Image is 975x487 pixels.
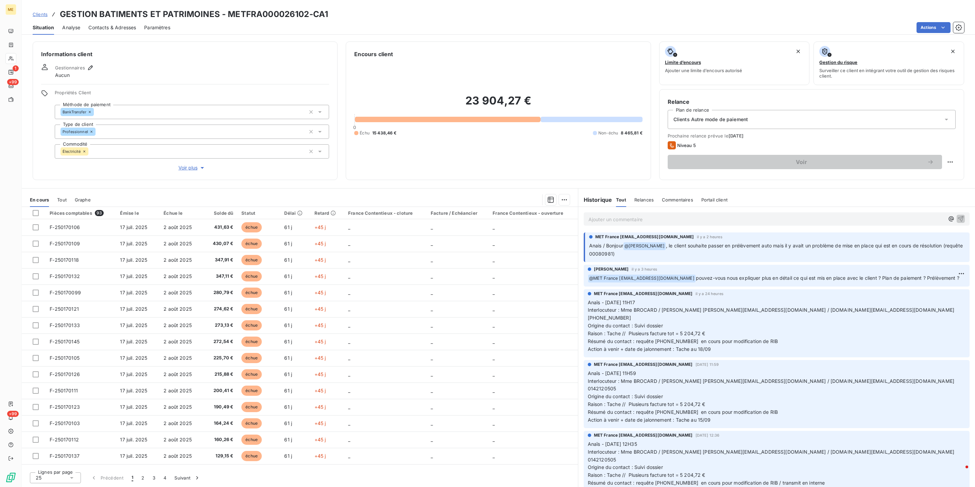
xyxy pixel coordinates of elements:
span: Aucun [55,72,70,79]
span: F-250170123 [50,404,80,410]
span: _ [431,453,433,459]
input: Ajouter une valeur [94,109,99,115]
span: Anaïs - [DATE] 11H59 [588,370,636,376]
span: 2 août 2025 [164,420,192,426]
span: 25 [36,474,41,481]
span: 129,15 € [205,453,233,459]
span: F-250170103 [50,420,80,426]
span: 17 juil. 2025 [120,420,147,426]
span: 2 août 2025 [164,355,192,361]
span: Relances [634,197,654,202]
span: Origine du contact : Suivi dossier [588,464,663,470]
span: Action à venir + date de jalonnement : Tache au 15/09 [588,417,711,423]
span: 160,26 € [205,436,233,443]
span: _ [348,290,350,295]
span: 61 j [284,241,292,246]
span: Ajouter une limite d’encours autorisé [665,68,742,73]
span: 347,11 € [205,273,233,280]
span: +45 j [314,290,326,295]
span: _ [348,339,350,344]
span: Clients [33,12,48,17]
span: pouvez-vous nous expliquer plus en détail ce qui est mis en place avec le client ? Plan de paieme... [696,275,959,281]
span: _ [348,322,350,328]
span: 2 août 2025 [164,371,192,377]
span: +45 j [314,437,326,442]
span: 17 juil. 2025 [120,371,147,377]
span: 61 j [284,224,292,230]
span: échue [241,222,262,232]
span: F-250170105 [50,355,80,361]
span: échue [241,418,262,428]
span: il y a 24 heures [696,292,723,296]
span: Graphe [75,197,91,202]
span: F-250170137 [50,453,80,459]
span: Résumé du contact : requête [PHONE_NUMBER] en cours pour modification de RIB [588,409,778,415]
span: F-250170132 [50,273,80,279]
span: 274,62 € [205,306,233,312]
span: 15 438,46 € [372,130,397,136]
span: , le client souhaite passer en prélèvement auto mais il y avait un problème de mise en place qui ... [589,243,964,257]
span: F-250170099 [50,290,81,295]
span: échue [241,320,262,330]
img: Logo LeanPay [5,472,16,483]
span: 17 juil. 2025 [120,273,147,279]
span: Situation [33,24,54,31]
span: 61 j [284,420,292,426]
span: 2 août 2025 [164,224,192,230]
span: _ [348,420,350,426]
h6: Encours client [354,50,393,58]
span: Tout [616,197,626,202]
h2: 23 904,27 € [354,94,642,114]
span: 2 août 2025 [164,273,192,279]
span: _ [493,339,495,344]
span: 17 juil. 2025 [120,224,147,230]
span: F-250170133 [50,322,80,328]
h6: Informations client [41,50,329,58]
div: Délai [284,210,306,216]
button: Actions [917,22,951,33]
span: +99 [7,79,19,85]
span: _ [493,290,495,295]
span: Gestionnaires [55,65,85,70]
span: 2 août 2025 [164,241,192,246]
span: _ [493,273,495,279]
span: échue [241,386,262,396]
iframe: Intercom live chat [952,464,968,480]
span: 17 juil. 2025 [120,290,147,295]
span: Portail client [701,197,728,202]
span: F-250170106 [50,224,80,230]
span: F-250170118 [50,257,79,263]
span: +45 j [314,322,326,328]
span: _ [493,257,495,263]
span: _ [348,388,350,393]
span: Clients Autre mode de paiement [673,116,748,123]
span: _ [348,241,350,246]
span: Anaïs - [DATE] 11H17 Interlocuteur : Mme BROCARD / [PERSON_NAME] [PERSON_NAME][EMAIL_ADDRESS][DOM... [588,299,957,352]
span: 61 j [284,404,292,410]
span: MET France [EMAIL_ADDRESS][DOMAIN_NAME] [595,234,694,240]
span: échue [241,369,262,379]
span: _ [431,224,433,230]
span: _ [493,453,495,459]
span: _ [348,257,350,263]
span: _ [348,273,350,279]
span: +45 j [314,241,326,246]
span: échue [241,288,262,298]
span: _ [431,273,433,279]
span: _ [493,355,495,361]
span: _ [493,322,495,328]
span: échue [241,435,262,445]
span: _ [431,290,433,295]
span: +45 j [314,453,326,459]
span: 17 juil. 2025 [120,306,147,312]
button: Voir [668,155,942,169]
span: 280,79 € [205,289,233,296]
span: _ [493,241,495,246]
span: 347,91 € [205,257,233,263]
span: échue [241,337,262,347]
span: [DATE] 12:36 [696,433,720,437]
span: 17 juil. 2025 [120,453,147,459]
span: _ [493,420,495,426]
h3: GESTION BATIMENTS ET PATRIMOINES - METFRA000026102-CA1 [60,8,328,20]
span: [DATE] [729,133,744,139]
